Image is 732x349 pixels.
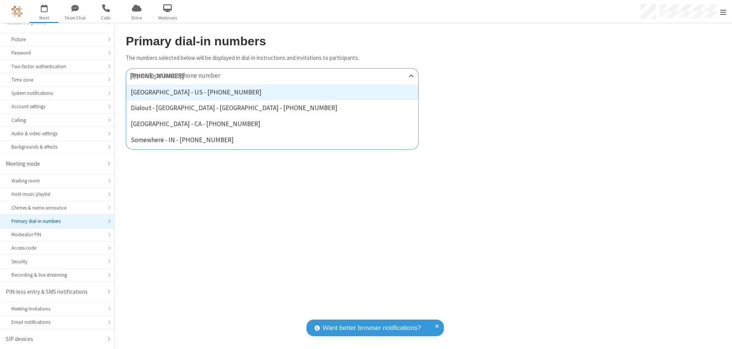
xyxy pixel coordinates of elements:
div: Time zone [11,76,103,83]
div: Audio & video settings [11,130,103,137]
span: [GEOGRAPHIC_DATA] - CA - [PHONE_NUMBER] [131,120,260,128]
div: Meeting mode [6,160,103,168]
div: Password [11,49,103,56]
div: Account settings [11,103,103,110]
div: Chimes & name announce [11,204,103,211]
div: Primary dial-in numbers [11,218,103,225]
h2: Primary dial-in numbers [126,35,419,48]
div: Picture [11,36,103,43]
div: System notifications [11,90,103,97]
span: Somewhere - IN - [PHONE_NUMBER] [131,136,234,144]
span: Webinars [153,14,182,21]
div: Meeting Invitations [11,305,103,312]
span: Dialout - [GEOGRAPHIC_DATA] - [GEOGRAPHIC_DATA] - [PHONE_NUMBER] [131,104,337,112]
div: Calling [11,117,103,124]
div: SIP devices [6,335,103,344]
iframe: Chat [713,329,726,344]
span: Want better browser notifications? [323,323,421,333]
div: Email notifications [11,319,103,326]
div: Moderator PIN [11,231,103,238]
div: Recording & live streaming [11,271,103,279]
span: [GEOGRAPHIC_DATA] - US - [PHONE_NUMBER] [131,88,262,96]
div: Access code [11,244,103,251]
p: The numbers selected below will be displayed in dial-in instructions and invitations to participa... [126,54,419,62]
span: Drive [122,14,151,21]
div: Hold music playlist [11,191,103,198]
div: PIN-less entry & SMS notifications [6,288,103,296]
div: Backgrounds & effects [11,143,103,150]
div: Waiting room [11,177,103,184]
span: Meet [30,14,58,21]
span: Team Chat [61,14,89,21]
div: Two-factor authentication [11,63,103,70]
span: Calls [91,14,120,21]
div: Security [11,258,103,265]
img: QA Selenium DO NOT DELETE OR CHANGE [11,6,23,17]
